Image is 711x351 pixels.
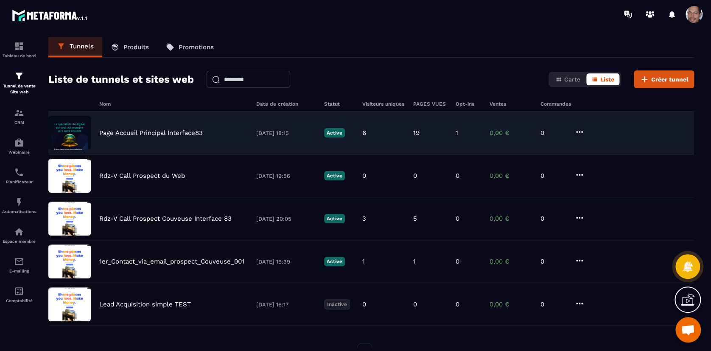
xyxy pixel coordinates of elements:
[12,8,88,23] img: logo
[413,129,420,137] p: 19
[48,202,91,236] img: image
[14,71,24,81] img: formation
[540,215,566,222] p: 0
[651,75,689,84] span: Créer tunnel
[14,41,24,51] img: formation
[2,83,36,95] p: Tunnel de vente Site web
[256,101,316,107] h6: Date de création
[2,150,36,154] p: Webinaire
[540,258,566,265] p: 0
[490,101,532,107] h6: Ventes
[2,35,36,65] a: formationformationTableau de bord
[2,298,36,303] p: Comptabilité
[362,129,366,137] p: 6
[48,116,91,150] img: image
[540,129,566,137] p: 0
[413,101,447,107] h6: PAGES VUES
[2,53,36,58] p: Tableau de bord
[540,101,571,107] h6: Commandes
[362,101,405,107] h6: Visiteurs uniques
[2,250,36,280] a: emailemailE-mailing
[99,300,191,308] p: Lead Acquisition simple TEST
[2,220,36,250] a: automationsautomationsEspace membre
[14,138,24,148] img: automations
[48,244,91,278] img: image
[675,317,701,343] div: Ouvrir le chat
[256,258,316,265] p: [DATE] 19:39
[2,269,36,273] p: E-mailing
[362,172,366,180] p: 0
[179,43,214,51] p: Promotions
[2,239,36,244] p: Espace membre
[324,128,345,138] p: Active
[256,173,316,179] p: [DATE] 19:56
[324,101,354,107] h6: Statut
[324,299,350,309] p: Inactive
[490,258,532,265] p: 0,00 €
[413,172,417,180] p: 0
[540,172,566,180] p: 0
[14,167,24,177] img: scheduler
[324,171,345,180] p: Active
[2,191,36,220] a: automationsautomationsAutomatisations
[634,70,694,88] button: Créer tunnel
[2,161,36,191] a: schedulerschedulerPlanificateur
[102,37,157,57] a: Produits
[490,300,532,308] p: 0,00 €
[99,258,244,265] p: 1er_Contact_via_email_prospect_Couveuse_001
[456,172,459,180] p: 0
[550,73,585,85] button: Carte
[586,73,619,85] button: Liste
[99,172,185,180] p: Rdz-V Call Prospect du Web
[2,280,36,309] a: accountantaccountantComptabilité
[2,209,36,214] p: Automatisations
[413,215,417,222] p: 5
[99,101,248,107] h6: Nom
[490,215,532,222] p: 0,00 €
[362,215,366,222] p: 3
[14,108,24,118] img: formation
[123,43,149,51] p: Produits
[14,256,24,267] img: email
[564,76,580,83] span: Carte
[2,131,36,161] a: automationsautomationsWebinaire
[48,159,91,193] img: image
[256,301,316,308] p: [DATE] 16:17
[48,287,91,321] img: image
[456,258,459,265] p: 0
[456,129,458,137] p: 1
[99,129,203,137] p: Page Accueil Principal Interface83
[413,300,417,308] p: 0
[2,120,36,125] p: CRM
[600,76,614,83] span: Liste
[490,129,532,137] p: 0,00 €
[413,258,416,265] p: 1
[456,215,459,222] p: 0
[490,172,532,180] p: 0,00 €
[256,130,316,136] p: [DATE] 18:15
[99,215,232,222] p: Rdz-V Call Prospect Couveuse Interface 83
[70,42,94,50] p: Tunnels
[157,37,222,57] a: Promotions
[14,227,24,237] img: automations
[2,65,36,101] a: formationformationTunnel de vente Site web
[2,180,36,184] p: Planificateur
[48,71,194,88] h2: Liste de tunnels et sites web
[324,214,345,223] p: Active
[256,216,316,222] p: [DATE] 20:05
[2,101,36,131] a: formationformationCRM
[14,286,24,296] img: accountant
[456,101,481,107] h6: Opt-ins
[48,37,102,57] a: Tunnels
[456,300,459,308] p: 0
[362,258,365,265] p: 1
[362,300,366,308] p: 0
[324,257,345,266] p: Active
[14,197,24,207] img: automations
[540,300,566,308] p: 0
